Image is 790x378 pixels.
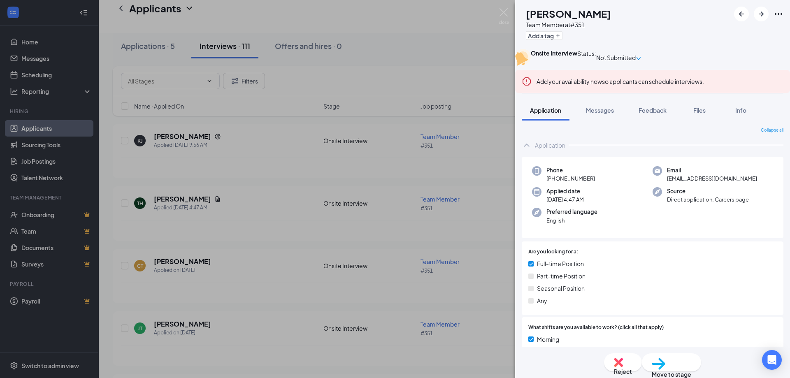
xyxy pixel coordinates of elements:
div: Team Member at #351 [526,21,611,29]
span: Collapse all [761,127,783,134]
span: Reject [614,367,632,376]
span: Application [530,107,561,114]
span: so applicants can schedule interviews. [537,78,704,85]
span: Messages [586,107,614,114]
button: PlusAdd a tag [526,31,562,40]
span: Direct application, Careers page [667,195,749,204]
span: Info [735,107,746,114]
b: Onsite Interview [531,49,577,57]
span: Any [537,296,547,305]
div: Application [535,141,565,149]
span: down [636,56,641,61]
span: Not Submitted [596,53,636,62]
span: Applied date [546,187,584,195]
svg: ArrowLeftNew [737,9,746,19]
span: Part-time Position [537,271,586,281]
div: Open Intercom Messenger [762,350,782,370]
span: [DATE] 4:47 AM [546,195,584,204]
span: [PHONE_NUMBER] [546,174,595,183]
span: English [546,216,597,225]
div: Status : [577,49,596,66]
span: Source [667,187,749,195]
span: Seasonal Position [537,284,585,293]
span: Are you looking for a: [528,248,578,256]
span: Files [693,107,706,114]
span: What shifts are you available to work? (click all that apply) [528,324,664,332]
span: Full-time Position [537,259,584,268]
svg: Plus [555,33,560,38]
h1: [PERSON_NAME] [526,7,611,21]
svg: Error [522,77,532,86]
span: Preferred language [546,208,597,216]
svg: ArrowRight [756,9,766,19]
button: Add your availability now [537,77,602,86]
button: ArrowLeftNew [734,7,749,21]
svg: ChevronUp [522,140,532,150]
span: Email [667,166,757,174]
span: Morning [537,335,559,344]
button: ArrowRight [754,7,769,21]
svg: Ellipses [774,9,783,19]
span: Phone [546,166,595,174]
span: [EMAIL_ADDRESS][DOMAIN_NAME] [667,174,757,183]
span: Feedback [639,107,667,114]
